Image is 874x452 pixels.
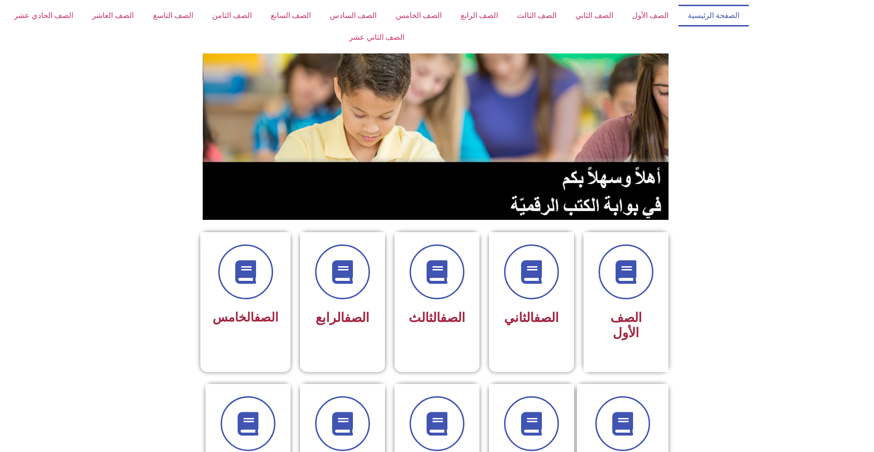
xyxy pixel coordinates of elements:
[409,310,465,325] span: الثالث
[623,5,678,26] a: الصف الأول
[5,26,749,48] a: الصف الثاني عشر
[566,5,623,26] a: الصف الثاني
[507,5,566,26] a: الصف الثالث
[83,5,143,26] a: الصف العاشر
[534,310,559,325] a: الصف
[261,5,320,26] a: الصف السابع
[678,5,749,26] a: الصفحة الرئيسية
[610,310,642,340] span: الصف الأول
[504,310,559,325] span: الثاني
[451,5,507,26] a: الصف الرابع
[254,310,278,324] a: الصف
[316,310,369,325] span: الرابع
[5,5,83,26] a: الصف الحادي عشر
[344,310,369,325] a: الصف
[386,5,451,26] a: الصف الخامس
[213,310,278,324] span: الخامس
[320,5,386,26] a: الصف السادس
[203,5,261,26] a: الصف الثامن
[144,5,203,26] a: الصف التاسع
[440,310,465,325] a: الصف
